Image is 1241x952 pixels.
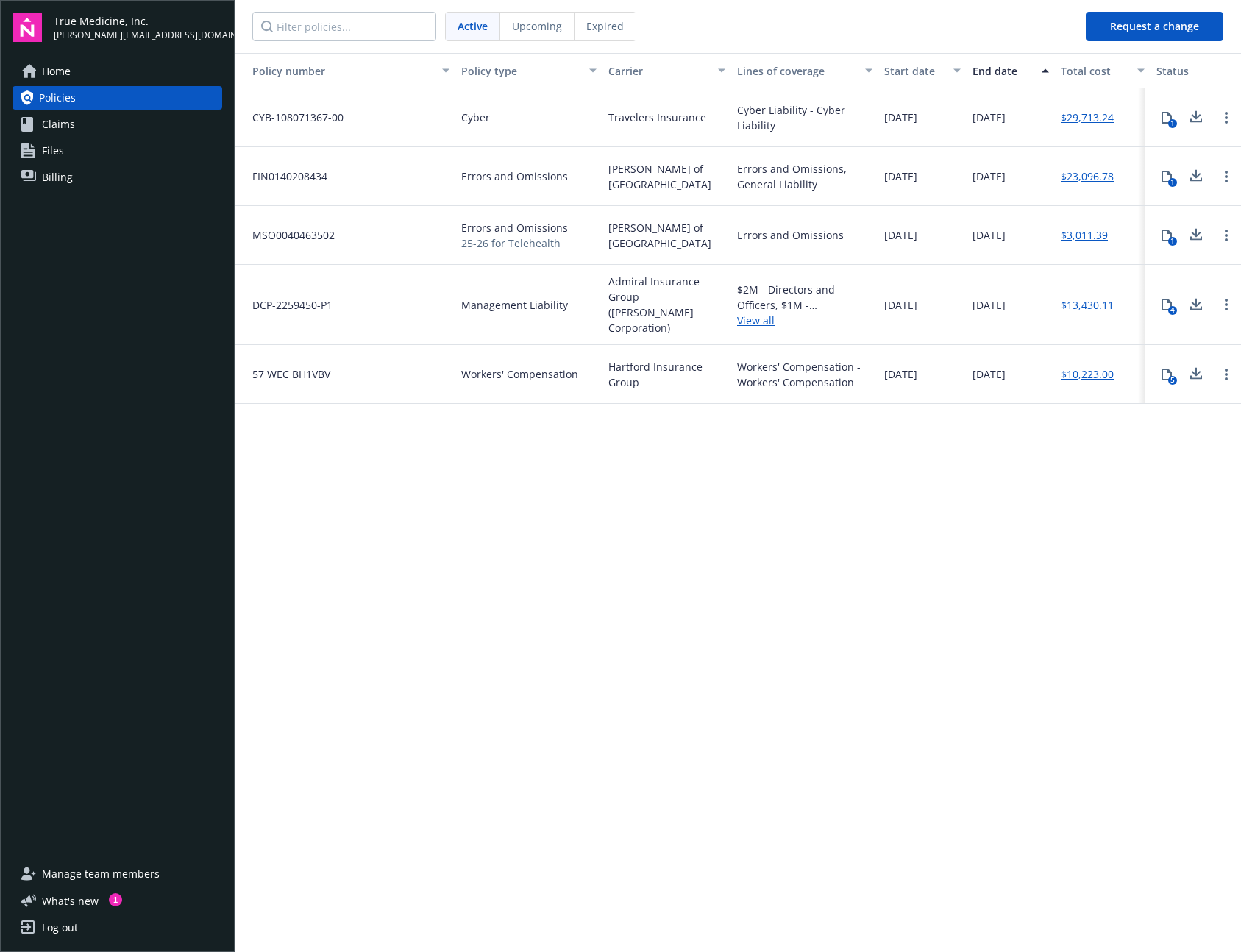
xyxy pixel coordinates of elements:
div: Toggle SortBy [241,63,433,79]
div: Policy type [461,63,580,79]
a: Open options [1217,296,1235,313]
span: Cyber [461,110,490,125]
img: navigator-logo.svg [13,13,42,42]
span: [DATE] [884,168,917,184]
div: Errors and Omissions, General Liability [737,161,872,192]
div: Policy number [241,63,433,79]
span: [PERSON_NAME][EMAIL_ADDRESS][DOMAIN_NAME] [54,29,222,42]
span: 57 WEC BH1VBV [241,366,330,382]
span: [PERSON_NAME] of [GEOGRAPHIC_DATA] [608,220,725,251]
button: Start date [878,53,967,88]
a: Open options [1217,227,1235,244]
div: Log out [42,916,78,939]
span: True Medicine, Inc. [54,13,222,29]
span: [DATE] [884,110,917,125]
div: Errors and Omissions [737,227,844,243]
a: $10,223.00 [1061,366,1114,382]
button: 1 [1152,162,1181,191]
span: [DATE] [884,227,917,243]
span: Billing [42,166,73,189]
span: 25-26 for Telehealth [461,235,568,251]
button: 1 [1152,103,1181,132]
a: $13,430.11 [1061,297,1114,313]
button: End date [967,53,1055,88]
span: [DATE] [884,297,917,313]
div: 5 [1168,376,1177,385]
button: Total cost [1055,53,1151,88]
div: Lines of coverage [737,63,856,79]
span: What ' s new [42,893,99,909]
button: 5 [1152,360,1181,389]
a: View all [737,313,872,328]
span: Active [458,18,488,34]
div: 1 [1168,237,1177,246]
div: 1 [109,893,122,906]
span: Files [42,139,64,163]
a: Home [13,60,222,83]
span: Management Liability [461,297,568,313]
a: $3,011.39 [1061,227,1108,243]
span: MSO0040463502 [241,227,335,243]
a: Open options [1217,168,1235,185]
a: Policies [13,86,222,110]
span: Home [42,60,71,83]
a: Files [13,139,222,163]
a: Claims [13,113,222,136]
div: Cyber Liability - Cyber Liability [737,102,872,133]
a: $23,096.78 [1061,168,1114,184]
span: Upcoming [512,18,562,34]
span: Travelers Insurance [608,110,706,125]
a: Billing [13,166,222,189]
a: Manage team members [13,862,222,886]
button: Lines of coverage [731,53,878,88]
button: Carrier [602,53,731,88]
button: True Medicine, Inc.[PERSON_NAME][EMAIL_ADDRESS][DOMAIN_NAME] [54,13,222,42]
div: End date [972,63,1033,79]
span: Hartford Insurance Group [608,359,725,390]
span: Policies [39,86,76,110]
span: Manage team members [42,862,160,886]
div: 1 [1168,119,1177,128]
span: [DATE] [972,297,1006,313]
span: Claims [42,113,75,136]
span: Errors and Omissions [461,168,568,184]
div: $2M - Directors and Officers, $1M - Employment Practices Liability [737,282,872,313]
button: Request a change [1086,12,1223,41]
span: Expired [586,18,624,34]
a: Open options [1217,366,1235,383]
div: Start date [884,63,945,79]
span: [DATE] [972,168,1006,184]
button: 4 [1152,290,1181,319]
div: Workers' Compensation - Workers' Compensation [737,359,872,390]
span: [DATE] [884,366,917,382]
span: [PERSON_NAME] of [GEOGRAPHIC_DATA] [608,161,725,192]
div: Carrier [608,63,709,79]
span: Admiral Insurance Group ([PERSON_NAME] Corporation) [608,274,725,335]
span: [DATE] [972,366,1006,382]
div: Total cost [1061,63,1128,79]
span: DCP-2259450-P1 [241,297,333,313]
span: Workers' Compensation [461,366,578,382]
span: Errors and Omissions [461,220,568,235]
button: 1 [1152,221,1181,250]
a: $29,713.24 [1061,110,1114,125]
button: What's new1 [13,893,122,909]
a: Open options [1217,109,1235,127]
span: CYB-108071367-00 [241,110,344,125]
span: [DATE] [972,110,1006,125]
div: 4 [1168,306,1177,315]
button: Policy type [455,53,602,88]
span: FIN0140208434 [241,168,327,184]
div: 1 [1168,178,1177,187]
input: Filter policies... [252,12,436,41]
span: [DATE] [972,227,1006,243]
